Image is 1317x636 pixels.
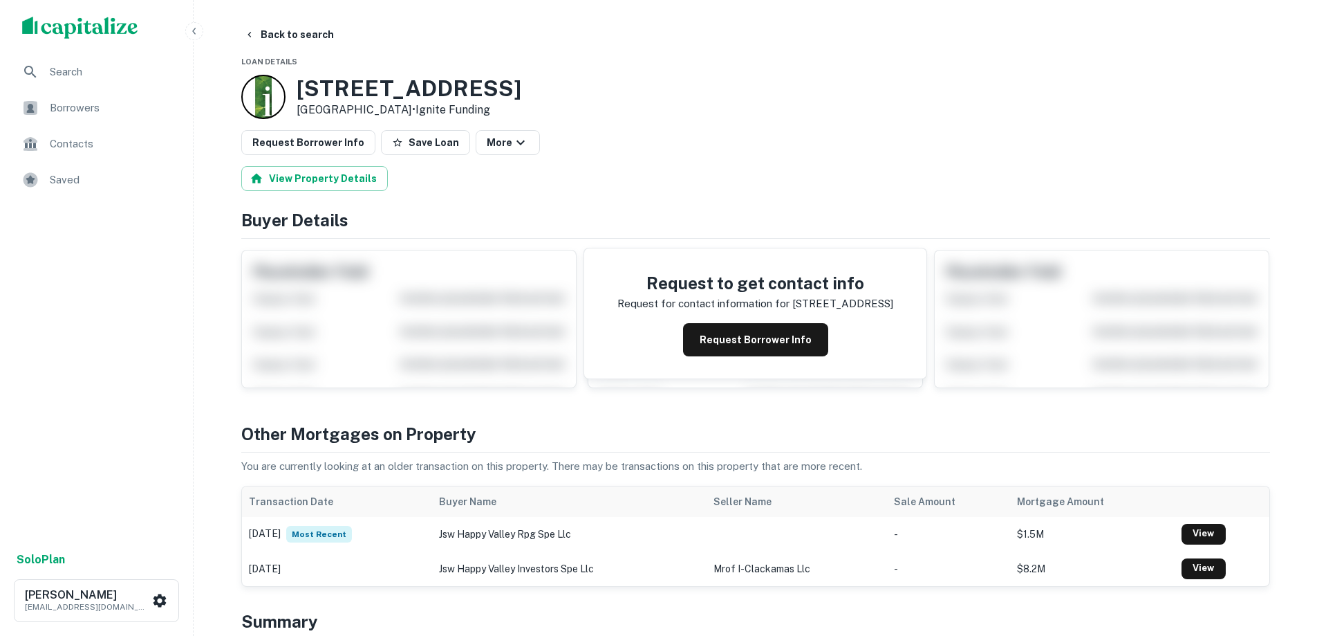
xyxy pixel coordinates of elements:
[887,487,1010,517] th: Sale Amount
[297,75,521,102] h3: [STREET_ADDRESS]
[241,458,1270,475] p: You are currently looking at an older transaction on this property. There may be transactions on ...
[432,552,707,586] td: jsw happy valley investors spe llc
[11,127,182,161] a: Contacts
[381,130,470,155] button: Save Loan
[617,271,893,296] h4: Request to get contact info
[1248,525,1317,592] iframe: Chat Widget
[50,64,174,80] span: Search
[50,172,174,188] span: Saved
[241,208,1270,233] h4: Buyer Details
[476,130,540,155] button: More
[241,166,388,191] button: View Property Details
[17,552,65,568] a: SoloPlan
[241,130,375,155] button: Request Borrower Info
[432,517,707,552] td: jsw happy valley rpg spe llc
[25,590,149,601] h6: [PERSON_NAME]
[11,55,182,89] a: Search
[1010,487,1175,517] th: Mortgage Amount
[887,552,1010,586] td: -
[683,323,828,356] button: Request Borrower Info
[707,487,887,517] th: Seller Name
[1010,552,1175,586] td: $8.2M
[1181,558,1226,579] a: View
[617,296,790,312] p: Request for contact information for
[50,100,174,116] span: Borrowers
[297,102,521,118] p: [GEOGRAPHIC_DATA] •
[432,487,707,517] th: Buyer Name
[887,517,1010,552] td: -
[14,579,179,622] button: [PERSON_NAME][EMAIL_ADDRESS][DOMAIN_NAME]
[241,421,1270,446] h4: Other Mortgages on Property
[792,296,893,312] p: [STREET_ADDRESS]
[242,552,432,586] td: [DATE]
[241,609,1270,634] h4: Summary
[1181,524,1226,545] a: View
[286,526,352,543] span: Most Recent
[239,22,339,47] button: Back to search
[241,57,297,66] span: Loan Details
[11,91,182,125] a: Borrowers
[415,103,490,116] a: Ignite Funding
[22,17,138,39] img: capitalize-logo.png
[242,487,432,517] th: Transaction Date
[17,553,65,566] strong: Solo Plan
[11,163,182,197] a: Saved
[1010,517,1175,552] td: $1.5M
[25,601,149,613] p: [EMAIL_ADDRESS][DOMAIN_NAME]
[707,552,887,586] td: mrof i-clackamas llc
[242,517,432,552] td: [DATE]
[50,136,174,152] span: Contacts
